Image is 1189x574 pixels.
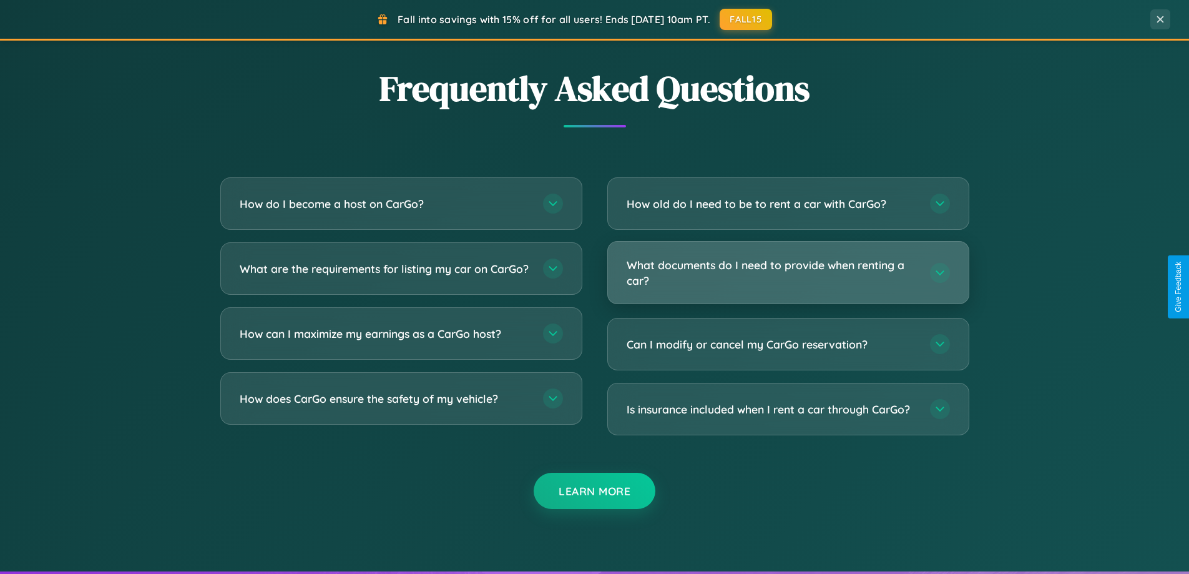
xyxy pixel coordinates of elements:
h3: What documents do I need to provide when renting a car? [627,257,917,288]
button: Learn More [534,473,655,509]
h3: How do I become a host on CarGo? [240,196,531,212]
h3: How can I maximize my earnings as a CarGo host? [240,326,531,342]
h2: Frequently Asked Questions [220,64,969,112]
div: Give Feedback [1174,262,1183,312]
h3: Can I modify or cancel my CarGo reservation? [627,337,917,352]
h3: How does CarGo ensure the safety of my vehicle? [240,391,531,407]
h3: Is insurance included when I rent a car through CarGo? [627,402,917,417]
span: Fall into savings with 15% off for all users! Ends [DATE] 10am PT. [398,13,710,26]
h3: How old do I need to be to rent a car with CarGo? [627,196,917,212]
button: FALL15 [720,9,772,30]
h3: What are the requirements for listing my car on CarGo? [240,261,531,277]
